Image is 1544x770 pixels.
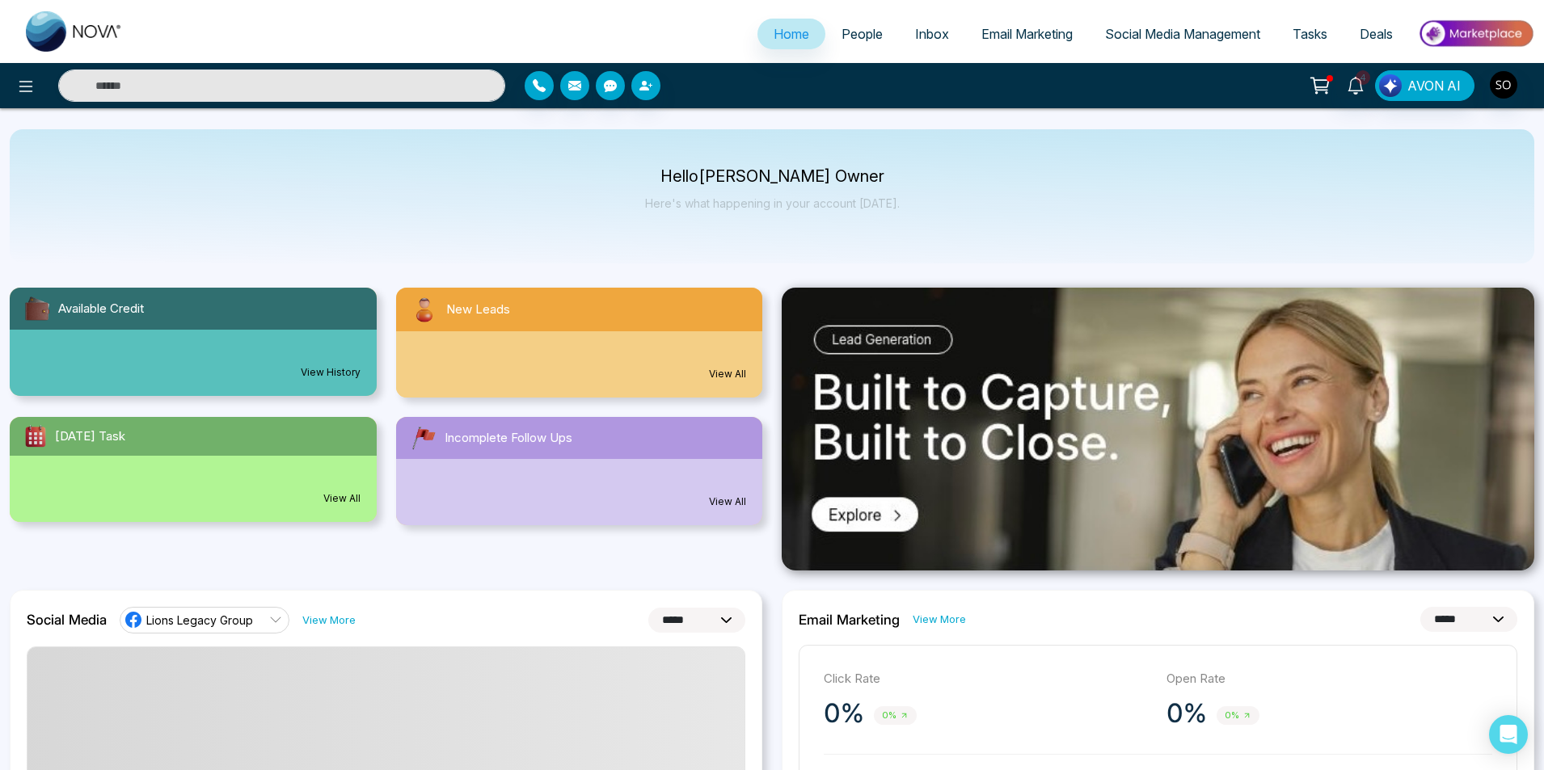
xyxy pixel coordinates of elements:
[386,417,773,525] a: Incomplete Follow UpsView All
[58,300,144,318] span: Available Credit
[1336,70,1375,99] a: 4
[965,19,1089,49] a: Email Marketing
[874,706,917,725] span: 0%
[824,697,864,730] p: 0%
[1489,715,1528,754] div: Open Intercom Messenger
[981,26,1073,42] span: Email Marketing
[55,427,125,446] span: [DATE] Task
[1379,74,1402,97] img: Lead Flow
[26,11,123,52] img: Nova CRM Logo
[825,19,899,49] a: People
[1356,70,1370,85] span: 4
[782,288,1534,570] img: .
[842,26,883,42] span: People
[1217,706,1259,725] span: 0%
[915,26,949,42] span: Inbox
[757,19,825,49] a: Home
[709,494,746,509] a: View All
[1417,15,1534,52] img: Market-place.gif
[146,612,253,628] span: Lions Legacy Group
[323,491,361,506] a: View All
[1407,76,1461,95] span: AVON AI
[824,670,1150,688] p: Click Rate
[23,423,49,449] img: todayTask.svg
[386,288,773,398] a: New LeadsView All
[302,612,356,628] a: View More
[1360,26,1393,42] span: Deals
[445,429,572,448] span: Incomplete Follow Ups
[301,365,361,380] a: View History
[1089,19,1276,49] a: Social Media Management
[1490,71,1517,99] img: User Avatar
[409,294,440,325] img: newLeads.svg
[1166,697,1207,730] p: 0%
[913,612,966,627] a: View More
[645,196,900,210] p: Here's what happening in your account [DATE].
[1293,26,1327,42] span: Tasks
[23,294,52,323] img: availableCredit.svg
[1166,670,1493,688] p: Open Rate
[1276,19,1344,49] a: Tasks
[27,612,107,628] h2: Social Media
[799,612,900,628] h2: Email Marketing
[1375,70,1474,101] button: AVON AI
[899,19,965,49] a: Inbox
[1105,26,1260,42] span: Social Media Management
[446,301,510,319] span: New Leads
[774,26,809,42] span: Home
[645,170,900,183] p: Hello [PERSON_NAME] Owner
[409,423,438,452] img: followUps.svg
[709,367,746,381] a: View All
[1344,19,1409,49] a: Deals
